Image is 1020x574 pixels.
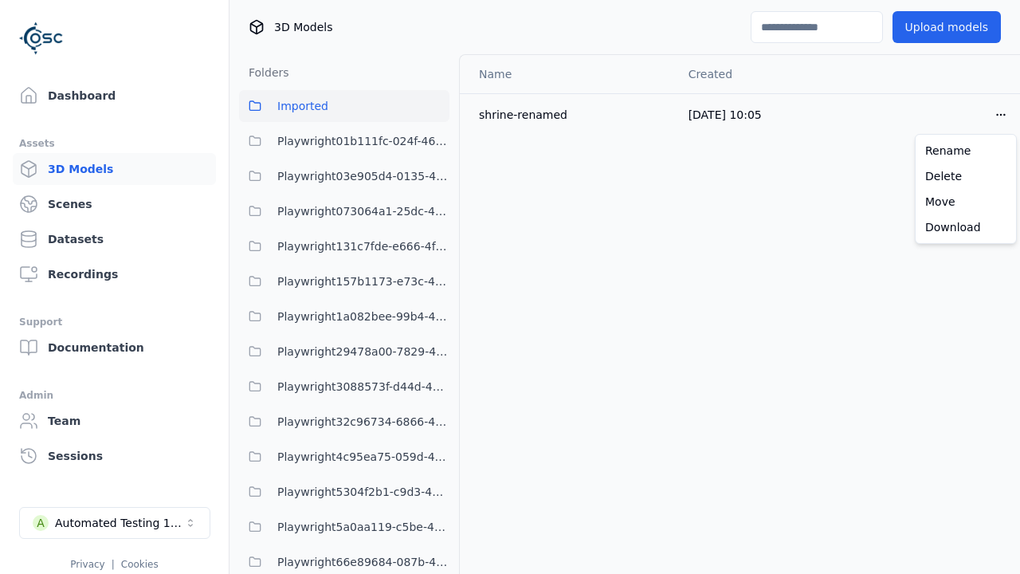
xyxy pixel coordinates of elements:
[919,189,1013,214] a: Move
[919,138,1013,163] a: Rename
[919,214,1013,240] a: Download
[919,163,1013,189] a: Delete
